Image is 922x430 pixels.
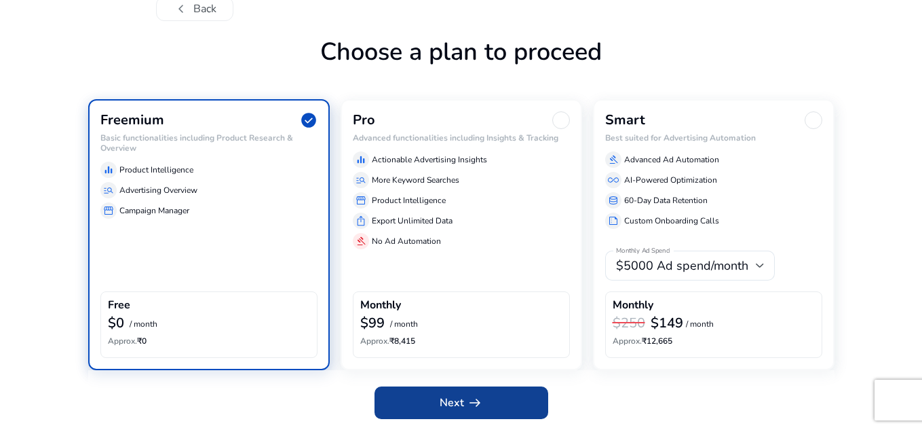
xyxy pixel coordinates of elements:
h6: Basic functionalities including Product Research & Overview [100,133,318,153]
p: Product Intelligence [119,164,193,176]
p: Advertising Overview [119,184,197,196]
h6: ₹12,665 [613,336,815,346]
p: More Keyword Searches [372,174,459,186]
p: Product Intelligence [372,194,446,207]
h6: Best suited for Advertising Automation [605,133,822,143]
button: Nextarrow_right_alt [374,387,548,419]
span: all_inclusive [608,175,619,185]
h3: $250 [613,315,645,332]
span: $5000 Ad spend/month [616,257,748,274]
span: Approx. [360,336,389,346]
p: 60-Day Data Retention [624,194,708,207]
span: Approx. [613,336,642,346]
span: manage_search [356,175,366,185]
h4: Free [108,299,130,312]
p: / month [686,320,714,329]
span: gavel [356,236,366,247]
p: Advanced Ad Automation [624,154,719,166]
span: storefront [103,205,114,216]
span: gavel [608,154,619,165]
b: $99 [360,314,385,332]
span: Approx. [108,336,137,346]
span: check_circle [300,111,318,129]
b: $149 [651,314,683,332]
span: chevron_left [173,1,189,17]
b: $0 [108,314,124,332]
p: / month [130,320,157,329]
p: Campaign Manager [119,204,189,217]
p: / month [390,320,418,329]
mat-label: Monthly Ad Spend [616,247,670,256]
span: ios_share [356,215,366,226]
h4: Monthly [613,299,653,312]
span: equalizer [356,154,366,165]
p: AI-Powered Optimization [624,174,717,186]
span: summarize [608,215,619,226]
span: arrow_right_alt [467,395,483,411]
span: database [608,195,619,206]
h1: Choose a plan to proceed [88,37,834,99]
p: Custom Onboarding Calls [624,215,719,227]
span: manage_search [103,185,114,196]
h6: ₹8,415 [360,336,562,346]
h3: Pro [353,112,375,128]
h3: Freemium [100,112,164,128]
h3: Smart [605,112,645,128]
span: equalizer [103,164,114,175]
h4: Monthly [360,299,401,312]
p: Export Unlimited Data [372,215,453,227]
p: Actionable Advertising Insights [372,154,487,166]
span: storefront [356,195,366,206]
h6: ₹0 [108,336,310,346]
h6: Advanced functionalities including Insights & Tracking [353,133,570,143]
p: No Ad Automation [372,235,441,247]
span: Next [440,395,483,411]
